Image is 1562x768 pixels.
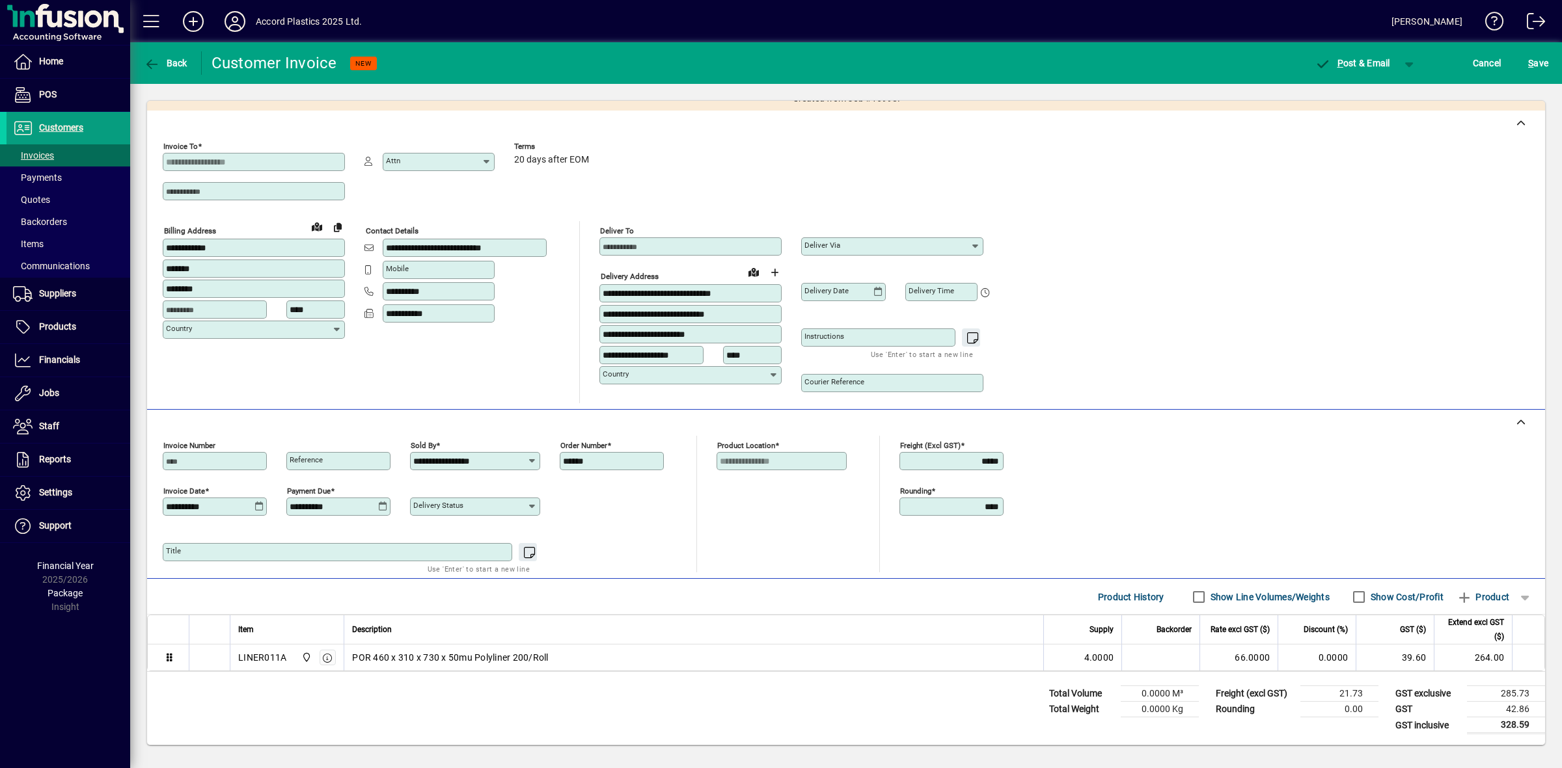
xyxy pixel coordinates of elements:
[307,216,327,237] a: View on map
[7,444,130,476] a: Reports
[514,142,592,151] span: Terms
[1528,53,1548,73] span: ave
[163,142,198,151] mat-label: Invoice To
[352,651,548,664] span: POR 460 x 310 x 730 x 50mu Polyliner 200/Roll
[804,377,864,386] mat-label: Courier Reference
[1525,51,1552,75] button: Save
[214,10,256,33] button: Profile
[1337,58,1343,68] span: P
[355,59,372,68] span: NEW
[1098,587,1164,607] span: Product History
[287,486,331,496] mat-label: Payment due
[1300,686,1378,702] td: 21.73
[1084,651,1114,664] span: 4.0000
[600,226,634,235] mat-label: Deliver To
[163,486,205,496] mat-label: Invoice date
[39,321,76,332] span: Products
[39,89,57,99] span: POS
[166,324,192,333] mat-label: Country
[764,262,785,283] button: Choose address
[1475,3,1504,45] a: Knowledge Base
[39,487,72,497] span: Settings
[1528,58,1533,68] span: S
[514,155,589,165] span: 20 days after EOM
[1121,702,1199,717] td: 0.0000 Kg
[411,441,436,450] mat-label: Sold by
[238,622,254,637] span: Item
[7,189,130,211] a: Quotes
[1389,717,1467,734] td: GST inclusive
[1209,702,1300,717] td: Rounding
[804,241,840,250] mat-label: Deliver via
[1043,686,1121,702] td: Total Volume
[717,441,775,450] mat-label: Product location
[1304,622,1348,637] span: Discount (%)
[7,46,130,78] a: Home
[1467,702,1545,717] td: 42.86
[39,388,59,398] span: Jobs
[39,56,63,66] span: Home
[166,546,181,555] mat-label: Title
[39,421,59,431] span: Staff
[144,58,187,68] span: Back
[743,261,764,282] a: View on map
[7,410,130,443] a: Staff
[900,441,961,450] mat-label: Freight (excl GST)
[37,561,94,571] span: Financial Year
[7,311,130,343] a: Products
[1470,51,1505,75] button: Cancel
[1209,686,1300,702] td: Freight (excl GST)
[1457,587,1509,607] span: Product
[1300,702,1378,717] td: 0.00
[13,194,50,205] span: Quotes
[1043,702,1121,717] td: Total Weight
[39,354,80,365] span: Financials
[1211,622,1270,637] span: Rate excl GST ($)
[13,261,90,271] span: Communications
[1315,58,1390,68] span: ost & Email
[13,150,54,161] span: Invoices
[1389,686,1467,702] td: GST exclusive
[7,79,130,111] a: POS
[130,51,202,75] app-page-header-button: Back
[1467,717,1545,734] td: 328.59
[238,651,286,664] div: LINER011A
[7,211,130,233] a: Backorders
[1467,686,1545,702] td: 285.73
[352,622,392,637] span: Description
[413,501,463,510] mat-label: Delivery status
[13,217,67,227] span: Backorders
[7,477,130,509] a: Settings
[39,122,83,133] span: Customers
[1473,53,1501,73] span: Cancel
[39,520,72,531] span: Support
[386,156,400,165] mat-label: Attn
[298,650,313,665] span: Accord Plastics
[7,233,130,255] a: Items
[1278,644,1356,670] td: 0.0000
[1434,644,1512,670] td: 264.00
[603,369,629,378] mat-label: Country
[1208,590,1330,603] label: Show Line Volumes/Weights
[13,239,44,249] span: Items
[163,441,215,450] mat-label: Invoice number
[13,172,62,183] span: Payments
[1089,622,1114,637] span: Supply
[1400,622,1426,637] span: GST ($)
[7,278,130,310] a: Suppliers
[256,11,362,32] div: Accord Plastics 2025 Ltd.
[39,288,76,298] span: Suppliers
[900,486,931,496] mat-label: Rounding
[804,286,849,295] mat-label: Delivery date
[1093,585,1170,609] button: Product History
[1450,585,1516,609] button: Product
[48,588,83,598] span: Package
[909,286,954,295] mat-label: Delivery time
[1157,622,1192,637] span: Backorder
[7,377,130,410] a: Jobs
[871,347,973,362] mat-hint: Use 'Enter' to start a new line
[7,344,130,377] a: Financials
[804,332,844,341] mat-label: Instructions
[1391,11,1462,32] div: [PERSON_NAME]
[1389,702,1467,717] td: GST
